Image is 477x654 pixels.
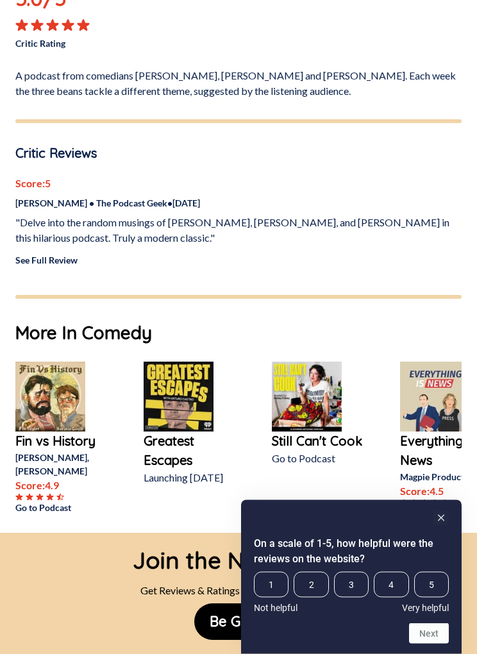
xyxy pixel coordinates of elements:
[144,471,246,486] p: Launching [DATE]
[254,603,297,613] span: Not helpful
[15,432,118,451] a: Fin vs History
[133,533,345,578] div: Join the Newsletter
[254,536,449,567] h2: On a scale of 1-5, how helpful were the reviews on the website? Select an option from 1 to 5, wit...
[15,215,462,246] p: "Delve into the random musings of [PERSON_NAME], [PERSON_NAME], and [PERSON_NAME] in this hilario...
[15,32,238,51] p: Critic Rating
[254,572,289,598] span: 1
[254,510,449,644] div: On a scale of 1-5, how helpful were the reviews on the website? Select an option from 1 to 5, wit...
[15,362,85,432] img: Fin vs History
[194,604,283,641] button: Be Great
[15,255,78,266] a: See Full Review
[334,572,369,598] span: 3
[15,451,118,478] p: [PERSON_NAME], [PERSON_NAME]
[15,63,462,99] p: A podcast from comedians [PERSON_NAME], [PERSON_NAME] and [PERSON_NAME]. Each week the three bean...
[144,432,246,471] a: Greatest Escapes
[15,176,462,192] p: Score: 5
[272,432,374,451] a: Still Can't Cook
[400,362,470,432] img: Everything is News
[15,197,462,210] p: [PERSON_NAME] • The Podcast Geek • [DATE]
[409,623,449,644] button: Next question
[272,362,342,432] img: Still Can't Cook
[133,578,345,604] div: Get Reviews & Ratings from Podcast Critics
[144,362,213,432] img: Greatest Escapes
[294,572,328,598] span: 2
[15,320,462,347] h1: More In Comedy
[433,510,449,526] button: Hide survey
[374,572,408,598] span: 4
[15,478,118,494] p: Score: 4.9
[254,572,449,613] div: On a scale of 1-5, how helpful were the reviews on the website? Select an option from 1 to 5, wit...
[15,144,462,163] p: Critic Reviews
[272,451,374,467] p: Go to Podcast
[15,501,118,515] a: Go to Podcast
[402,603,449,613] span: Very helpful
[414,572,449,598] span: 5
